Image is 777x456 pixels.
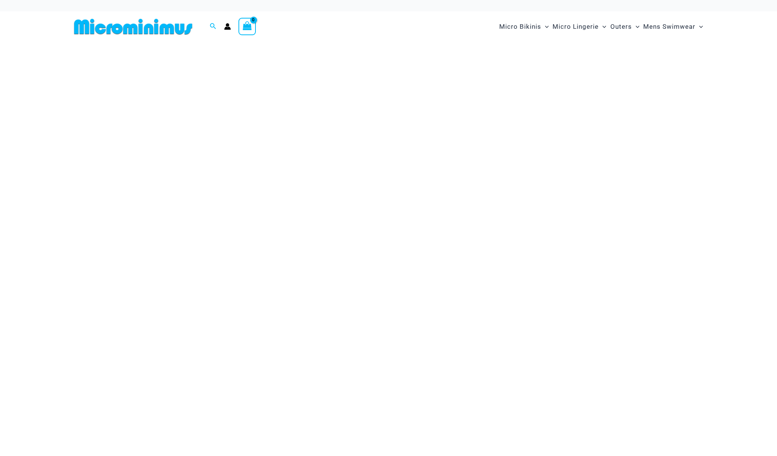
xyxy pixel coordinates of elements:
[497,15,551,38] a: Micro BikinisMenu ToggleMenu Toggle
[210,22,217,31] a: Search icon link
[541,17,549,36] span: Menu Toggle
[224,23,231,30] a: Account icon link
[641,15,705,38] a: Mens SwimwearMenu ToggleMenu Toggle
[70,50,707,267] img: Waves Breaking Ocean Bikini Pack
[695,17,703,36] span: Menu Toggle
[496,14,706,39] nav: Site Navigation
[71,18,195,35] img: MM SHOP LOGO FLAT
[499,17,541,36] span: Micro Bikinis
[632,17,639,36] span: Menu Toggle
[608,15,641,38] a: OutersMenu ToggleMenu Toggle
[643,17,695,36] span: Mens Swimwear
[553,17,599,36] span: Micro Lingerie
[551,15,608,38] a: Micro LingerieMenu ToggleMenu Toggle
[238,18,256,35] a: View Shopping Cart, empty
[599,17,606,36] span: Menu Toggle
[610,17,632,36] span: Outers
